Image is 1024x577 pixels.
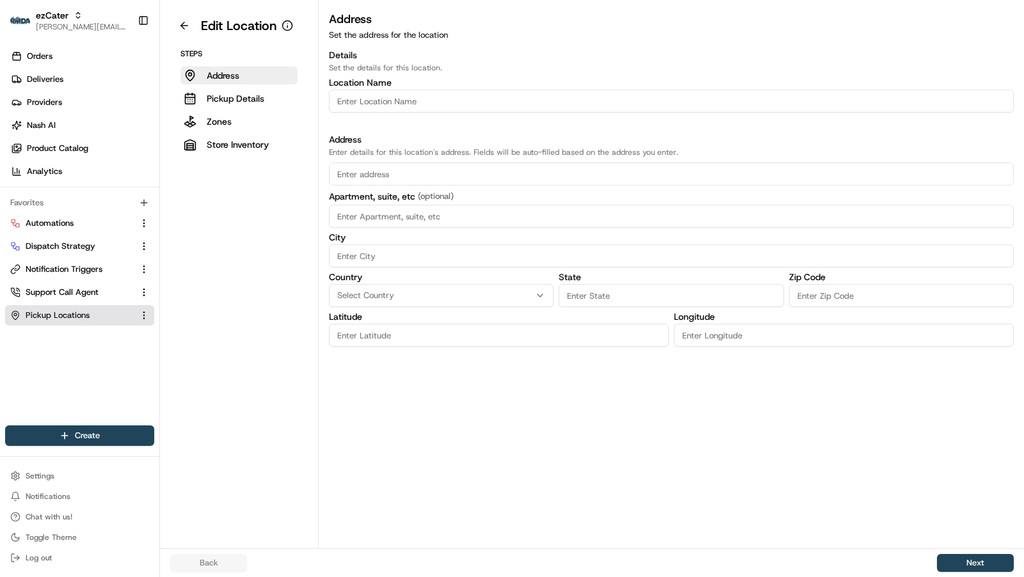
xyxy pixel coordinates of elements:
[5,259,154,280] button: Notification Triggers
[559,284,783,307] input: Enter State
[26,217,74,229] span: Automations
[180,136,298,154] button: Store Inventory
[5,282,154,303] button: Support Call Agent
[207,92,264,105] p: Pickup Details
[5,5,132,36] button: ezCaterezCater[PERSON_NAME][EMAIL_ADDRESS][DOMAIN_NAME]
[5,305,154,326] button: Pickup Locations
[329,78,1014,87] label: Location Name
[207,115,232,128] p: Zones
[5,487,154,505] button: Notifications
[10,17,31,25] img: ezCater
[27,143,88,154] span: Product Catalog
[5,467,154,485] button: Settings
[26,310,90,321] span: Pickup Locations
[27,166,62,177] span: Analytics
[27,97,62,108] span: Providers
[26,553,52,563] span: Log out
[207,69,239,82] p: Address
[5,161,159,182] a: Analytics
[5,193,154,213] div: Favorites
[5,549,154,567] button: Log out
[674,324,1014,347] input: Enter Longitude
[329,284,554,307] button: Select Country
[5,69,159,90] a: Deliveries
[329,147,1014,157] p: Enter details for this location's address. Fields will be auto-filled based on the address you en...
[180,113,298,130] button: Zones
[5,236,154,257] button: Dispatch Strategy
[329,29,1014,41] p: Set the address for the location
[27,51,52,62] span: Orders
[26,532,77,542] span: Toggle Theme
[10,217,134,229] a: Automations
[329,10,1014,28] h3: Address
[201,17,276,35] h1: Edit Location
[10,287,134,298] a: Support Call Agent
[27,74,63,85] span: Deliveries
[180,67,298,84] button: Address
[5,213,154,233] button: Automations
[207,138,269,151] p: Store Inventory
[26,512,72,522] span: Chat with us!
[329,49,1014,61] h3: Details
[329,191,1014,202] label: Apartment, suite, etc
[329,205,1014,228] input: Enter Apartment, suite, etc
[26,287,99,298] span: Support Call Agent
[329,273,554,281] label: Country
[5,115,159,136] a: Nash AI
[10,241,134,252] a: Dispatch Strategy
[418,191,454,202] span: (optional)
[26,491,70,502] span: Notifications
[559,273,783,281] label: State
[5,508,154,526] button: Chat with us!
[337,290,394,301] span: Select Country
[329,324,669,347] input: Enter Latitude
[10,310,134,321] a: Pickup Locations
[180,49,298,59] p: Steps
[26,241,95,252] span: Dispatch Strategy
[10,264,134,275] a: Notification Triggers
[329,133,1014,146] h3: Address
[674,312,1014,321] label: Longitude
[329,162,1014,186] input: Enter address
[329,312,669,321] label: Latitude
[36,22,127,32] button: [PERSON_NAME][EMAIL_ADDRESS][DOMAIN_NAME]
[180,90,298,107] button: Pickup Details
[329,90,1014,113] input: Location name
[5,528,154,546] button: Toggle Theme
[26,471,54,481] span: Settings
[26,264,102,275] span: Notification Triggers
[5,46,159,67] a: Orders
[27,120,56,131] span: Nash AI
[36,9,68,22] button: ezCater
[789,284,1014,307] input: Enter Zip Code
[329,244,1014,267] input: Enter City
[75,430,100,441] span: Create
[329,63,1014,73] p: Set the details for this location.
[329,233,1014,242] label: City
[5,138,159,159] a: Product Catalog
[5,92,159,113] a: Providers
[789,273,1014,281] label: Zip Code
[937,554,1014,572] button: Next
[5,425,154,446] button: Create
